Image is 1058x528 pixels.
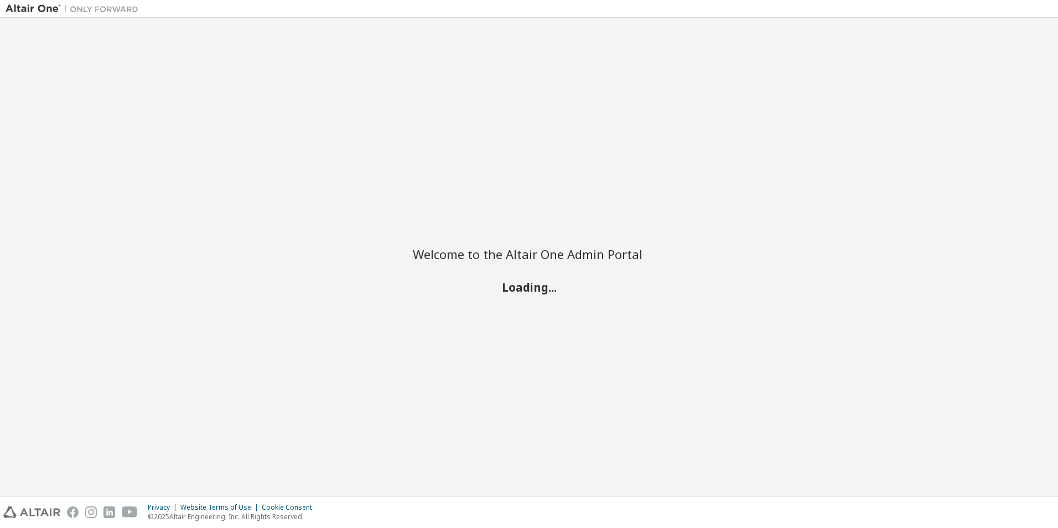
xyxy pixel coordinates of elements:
[180,503,262,512] div: Website Terms of Use
[67,506,79,518] img: facebook.svg
[262,503,319,512] div: Cookie Consent
[103,506,115,518] img: linkedin.svg
[122,506,138,518] img: youtube.svg
[148,512,319,521] p: © 2025 Altair Engineering, Inc. All Rights Reserved.
[85,506,97,518] img: instagram.svg
[148,503,180,512] div: Privacy
[413,246,645,262] h2: Welcome to the Altair One Admin Portal
[6,3,144,14] img: Altair One
[3,506,60,518] img: altair_logo.svg
[413,280,645,294] h2: Loading...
